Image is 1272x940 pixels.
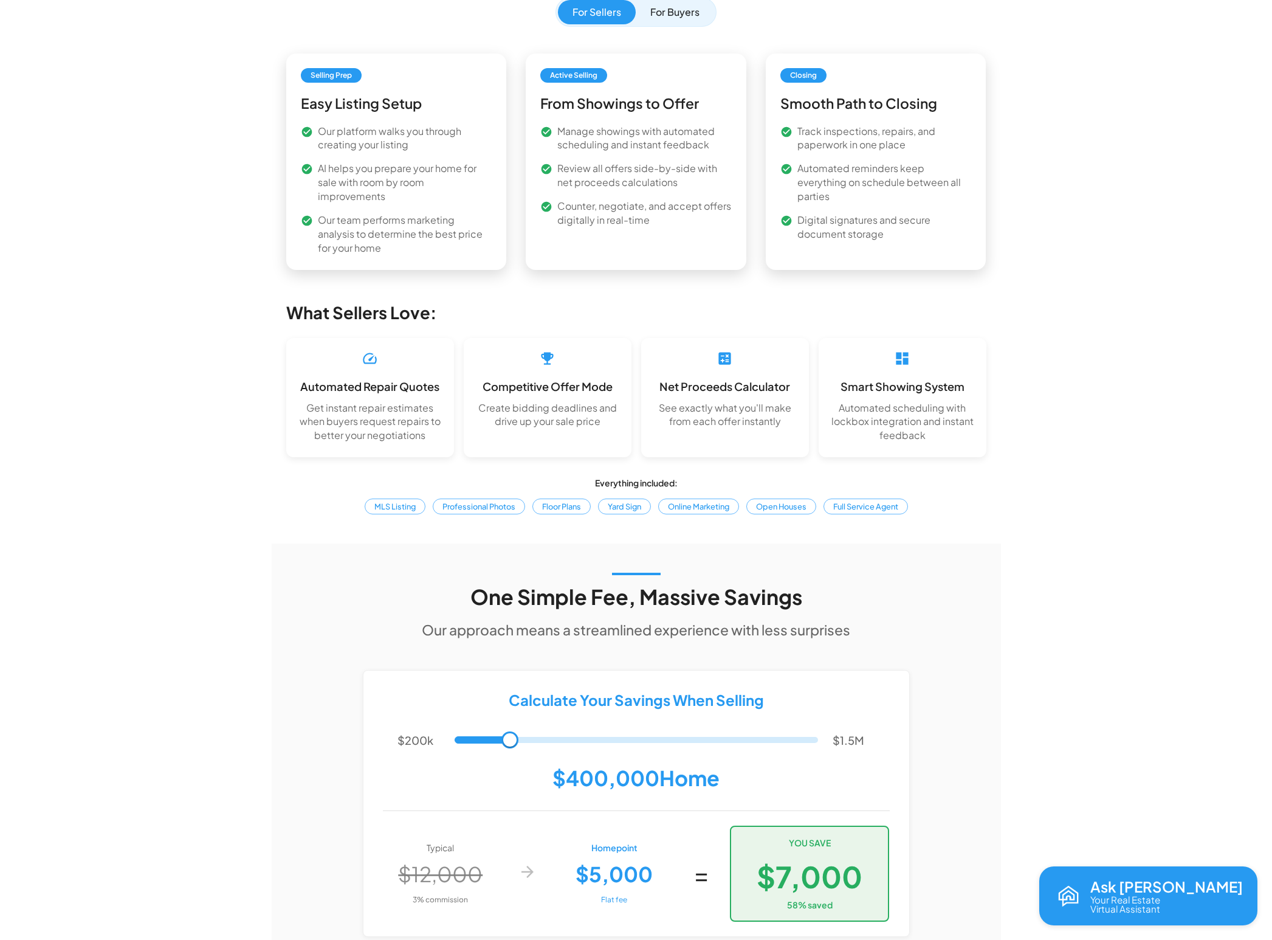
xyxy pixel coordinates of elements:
h5: What Sellers Love: [286,302,986,324]
p: = [687,855,715,892]
h6: Our approach means a streamlined experience with less surprises [422,619,850,641]
h6: Net Proceeds Calculator [653,377,797,396]
p: $200k [397,732,440,748]
span: Active Selling [545,70,602,81]
p: Our platform walks you through creating your listing [318,125,492,153]
p: $7,000 [741,855,878,899]
h6: From Showings to Offer [540,92,732,115]
span: Online Marketing [664,501,734,513]
p: Counter, negotiate, and accept offers digitally in real-time [557,199,732,227]
h6: YOU SAVE [741,837,878,850]
p: $12,000 [383,859,499,890]
p: Everything included: [286,477,986,489]
span: Closing [785,70,822,81]
h6: Smooth Path to Closing [780,92,972,115]
span: Full Service Agent [829,501,902,513]
span: Yard Sign [603,501,645,513]
p: Our team performs marketing analysis to determine the best price for your home [318,213,492,255]
p: Ask [PERSON_NAME] [1090,879,1243,894]
p: Review all offers side-by-side with net proceeds calculations [557,162,732,190]
span: Selling Prep [306,70,357,81]
span: Floor Plans [538,501,585,513]
p: Track inspections, repairs, and paperwork in one place [797,125,972,153]
button: Open chat with Reva [1039,866,1257,925]
span: 3% commission [413,895,468,904]
span: Flat fee [601,895,627,904]
p: Homepoint [556,842,672,854]
p: 58 % saved [741,899,878,911]
p: Your Real Estate Virtual Assistant [1090,895,1160,913]
p: $1.5M [833,732,875,748]
h6: Smart Showing System [831,377,974,396]
p: Create bidding deadlines and drive up your sale price [476,401,619,429]
p: Get instant repair estimates when buyers request repairs to better your negotiations [298,401,442,443]
h5: Calculate Your Savings When Selling [383,690,890,710]
p: See exactly what you'll make from each offer instantly [653,401,797,429]
h4: $400,000 Home [383,765,890,791]
p: AI helps you prepare your home for sale with room by room improvements [318,162,492,204]
h6: Automated Repair Quotes [298,377,442,396]
span: MLS Listing [370,501,420,513]
p: Typical [383,842,499,854]
h6: Competitive Offer Mode [476,377,619,396]
p: Manage showings with automated scheduling and instant feedback [557,125,732,153]
h6: Easy Listing Setup [301,92,492,115]
p: Digital signatures and secure document storage [797,213,972,241]
span: Open Houses [752,501,811,513]
h3: One Simple Fee, Massive Savings [470,585,802,609]
p: $5,000 [556,859,672,890]
img: Reva [1054,882,1083,911]
p: Automated scheduling with lockbox integration and instant feedback [831,401,974,443]
span: Professional Photos [438,501,520,513]
p: Automated reminders keep everything on schedule between all parties [797,162,972,204]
